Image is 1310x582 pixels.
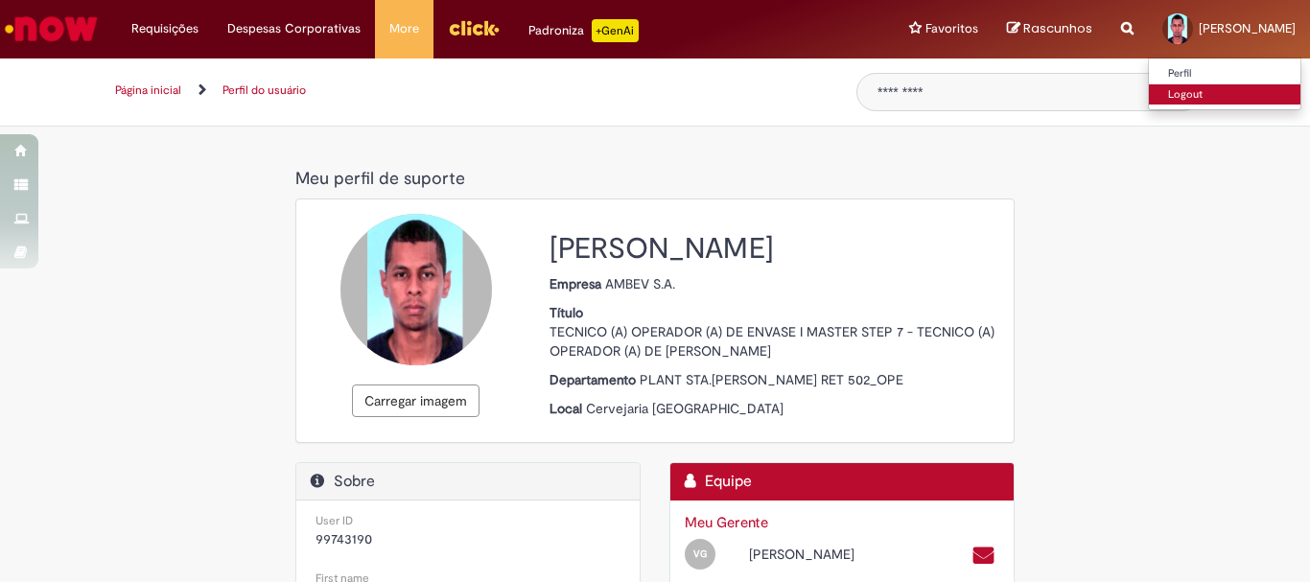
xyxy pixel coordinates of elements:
[640,371,903,388] span: PLANT STA.[PERSON_NAME] RET 502_OPE
[1199,20,1296,36] span: [PERSON_NAME]
[1007,20,1092,38] a: Rascunhos
[586,400,784,417] span: Cervejaria [GEOGRAPHIC_DATA]
[685,515,999,531] h3: Meu Gerente
[685,473,999,491] h2: Equipe
[222,82,306,98] a: Perfil do usuário
[550,275,605,292] strong: Empresa
[311,473,625,491] h2: Sobre
[550,233,999,265] h2: [PERSON_NAME]
[108,73,828,108] ul: Trilhas de página
[1149,63,1300,84] a: Perfil
[971,545,995,567] a: Enviar um e-mail para 99777564@ambev.com.br
[448,13,500,42] img: click_logo_yellow_360x200.png
[735,545,927,564] div: [PERSON_NAME]
[925,19,978,38] span: Favoritos
[550,400,586,417] strong: Local
[227,19,361,38] span: Despesas Corporativas
[550,371,640,388] strong: Departamento
[550,304,587,321] strong: Título
[1149,84,1300,105] a: Logout
[115,82,181,98] a: Página inicial
[1023,19,1092,37] span: Rascunhos
[295,168,465,190] span: Meu perfil de suporte
[605,275,675,292] span: AMBEV S.A.
[693,547,707,560] span: VG
[2,10,101,48] img: ServiceNow
[528,19,639,42] div: Padroniza
[352,384,480,417] button: Carregar imagem
[389,19,419,38] span: More
[316,513,353,528] small: User ID
[550,323,994,360] span: TECNICO (A) OPERADOR (A) DE ENVASE I MASTER STEP 7 - TECNICO (A) OPERADOR (A) DE [PERSON_NAME]
[592,19,639,42] p: +GenAi
[316,530,372,547] span: 99743190
[131,19,199,38] span: Requisições
[670,536,928,570] div: Open Profile: Vinicius Gislon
